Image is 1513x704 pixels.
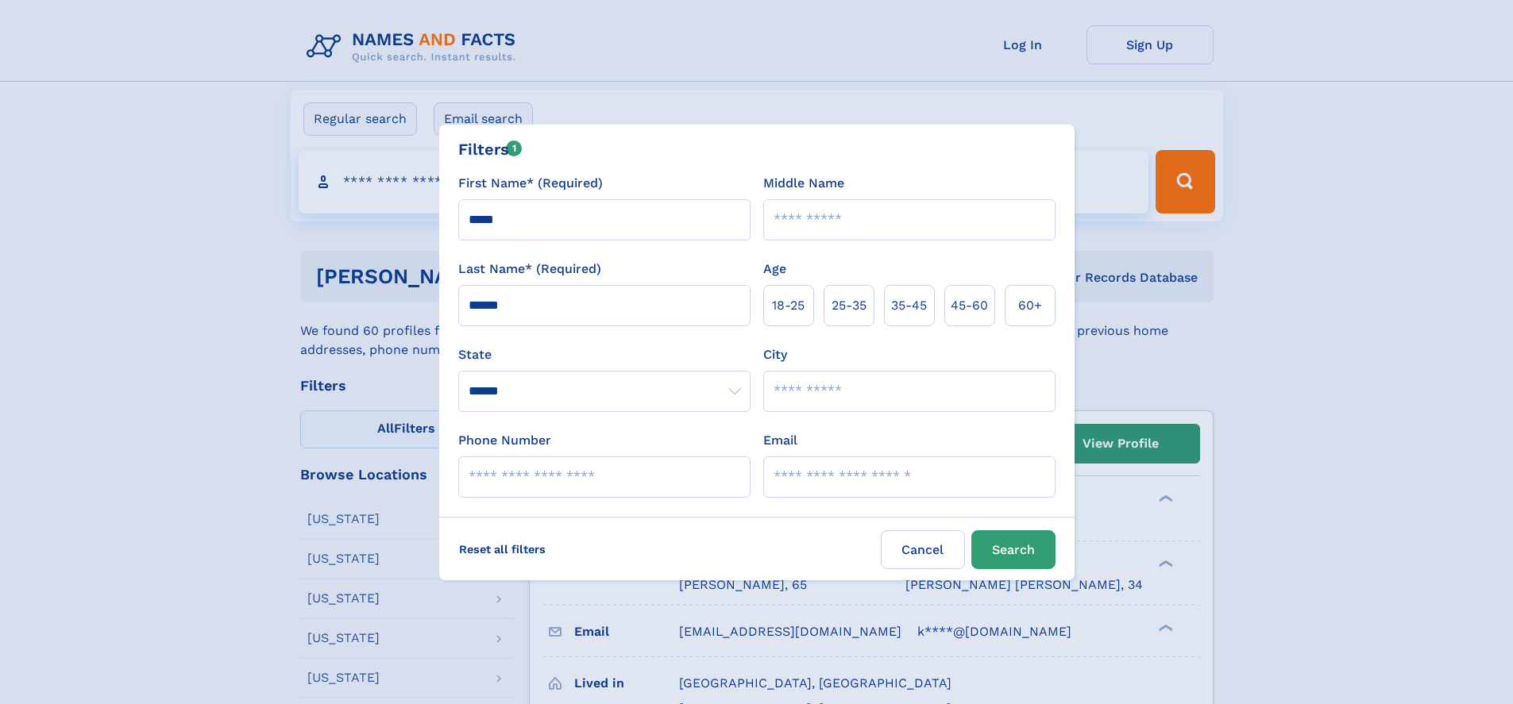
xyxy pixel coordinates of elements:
[458,260,601,279] label: Last Name* (Required)
[458,174,603,193] label: First Name* (Required)
[1018,296,1042,315] span: 60+
[458,431,551,450] label: Phone Number
[763,260,786,279] label: Age
[891,296,927,315] span: 35‑45
[763,431,797,450] label: Email
[951,296,988,315] span: 45‑60
[449,530,556,568] label: Reset all filters
[458,345,751,364] label: State
[971,530,1056,569] button: Search
[763,345,787,364] label: City
[458,137,523,161] div: Filters
[881,530,965,569] label: Cancel
[772,296,805,315] span: 18‑25
[832,296,867,315] span: 25‑35
[763,174,844,193] label: Middle Name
